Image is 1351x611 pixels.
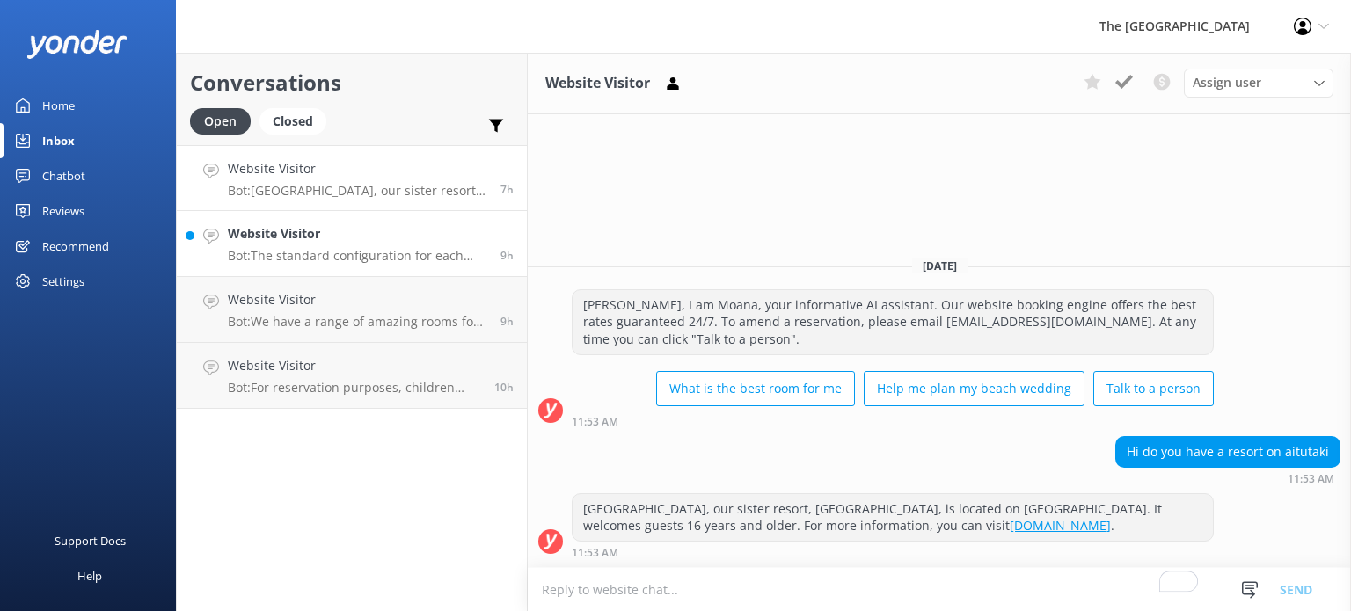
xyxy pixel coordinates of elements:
[573,290,1213,354] div: [PERSON_NAME], I am Moana, your informative AI assistant. Our website booking engine offers the b...
[500,248,514,263] span: Sep 26 2025 03:46pm (UTC -10:00) Pacific/Honolulu
[1093,371,1214,406] button: Talk to a person
[500,314,514,329] span: Sep 26 2025 03:34pm (UTC -10:00) Pacific/Honolulu
[42,123,75,158] div: Inbox
[228,356,481,375] h4: Website Visitor
[228,224,487,244] h4: Website Visitor
[177,343,527,409] a: Website VisitorBot:For reservation purposes, children aged [DEMOGRAPHIC_DATA] years and younger a...
[1193,73,1261,92] span: Assign user
[42,158,85,193] div: Chatbot
[177,211,527,277] a: Website VisitorBot:The standard configuration for each bedroom in a 3-Bedroom Beachside or Beachf...
[228,380,481,396] p: Bot: For reservation purposes, children aged [DEMOGRAPHIC_DATA] years and younger are classified ...
[228,248,487,264] p: Bot: The standard configuration for each bedroom in a 3-Bedroom Beachside or Beachfront Interconn...
[500,182,514,197] span: Sep 26 2025 05:53pm (UTC -10:00) Pacific/Honolulu
[572,417,618,427] strong: 11:53 AM
[572,415,1214,427] div: Sep 26 2025 05:53pm (UTC -10:00) Pacific/Honolulu
[572,548,618,558] strong: 11:53 AM
[228,290,487,309] h4: Website Visitor
[77,558,102,593] div: Help
[228,183,487,199] p: Bot: [GEOGRAPHIC_DATA], our sister resort, [GEOGRAPHIC_DATA], is located on [GEOGRAPHIC_DATA]. It...
[42,88,75,123] div: Home
[177,145,527,211] a: Website VisitorBot:[GEOGRAPHIC_DATA], our sister resort, [GEOGRAPHIC_DATA], is located on [GEOGRA...
[912,258,968,273] span: [DATE]
[259,111,335,130] a: Closed
[1115,472,1340,484] div: Sep 26 2025 05:53pm (UTC -10:00) Pacific/Honolulu
[494,380,514,395] span: Sep 26 2025 02:04pm (UTC -10:00) Pacific/Honolulu
[228,314,487,330] p: Bot: We have a range of amazing rooms for you to choose from. The best way to help you decide on ...
[1288,474,1334,484] strong: 11:53 AM
[1116,437,1340,467] div: Hi do you have a resort on aitutaki
[190,66,514,99] h2: Conversations
[573,494,1213,541] div: [GEOGRAPHIC_DATA], our sister resort, [GEOGRAPHIC_DATA], is located on [GEOGRAPHIC_DATA]. It welc...
[228,159,487,178] h4: Website Visitor
[55,523,126,558] div: Support Docs
[177,277,527,343] a: Website VisitorBot:We have a range of amazing rooms for you to choose from. The best way to help ...
[572,546,1214,558] div: Sep 26 2025 05:53pm (UTC -10:00) Pacific/Honolulu
[259,108,326,135] div: Closed
[42,264,84,299] div: Settings
[1010,517,1111,534] a: [DOMAIN_NAME]
[190,108,251,135] div: Open
[42,193,84,229] div: Reviews
[26,30,128,59] img: yonder-white-logo.png
[864,371,1084,406] button: Help me plan my beach wedding
[545,72,650,95] h3: Website Visitor
[42,229,109,264] div: Recommend
[190,111,259,130] a: Open
[656,371,855,406] button: What is the best room for me
[528,568,1351,611] textarea: To enrich screen reader interactions, please activate Accessibility in Grammarly extension settings
[1184,69,1333,97] div: Assign User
